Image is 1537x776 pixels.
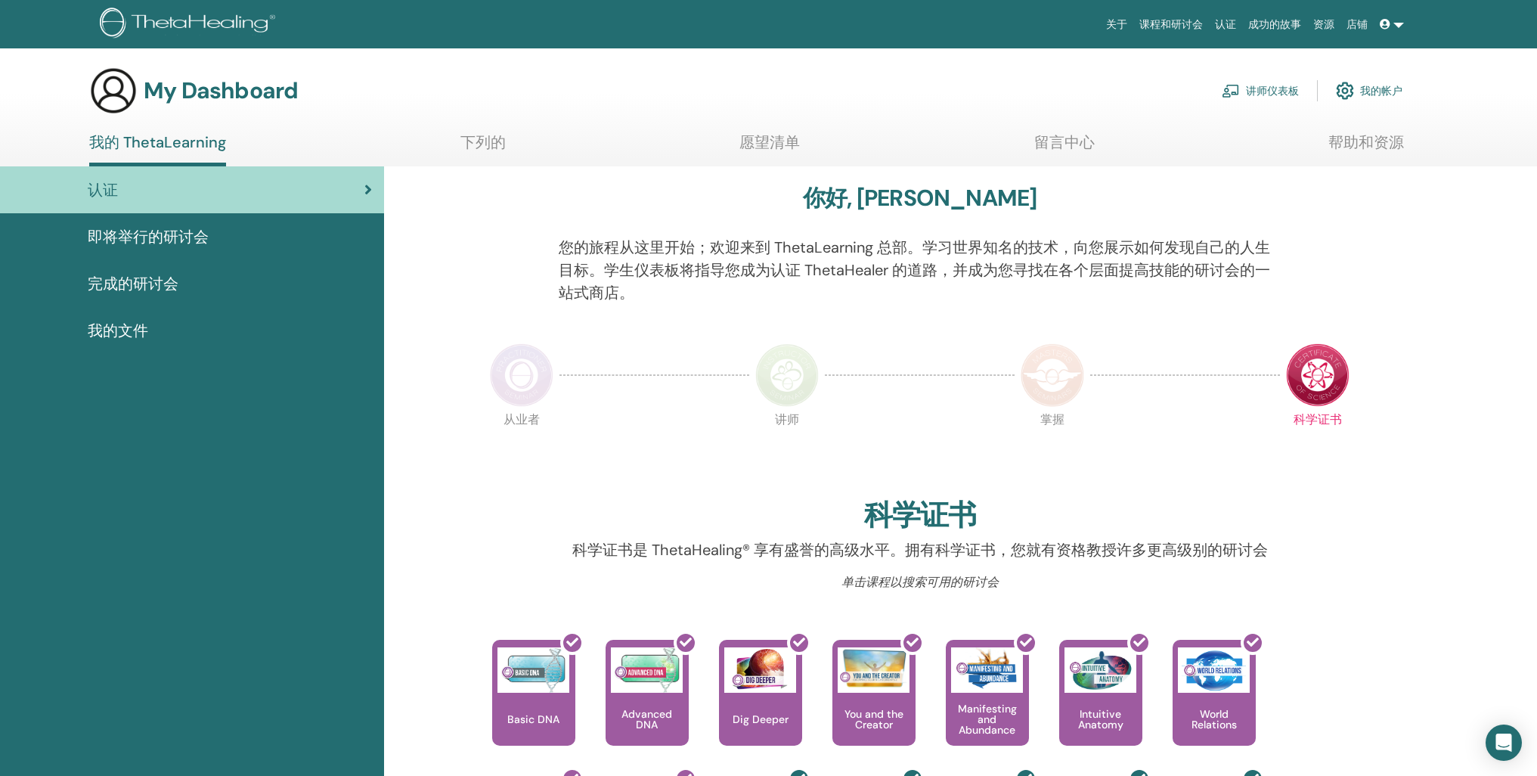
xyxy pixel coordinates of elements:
img: You and the Creator [838,647,909,689]
a: 成功的故事 [1242,11,1307,39]
a: 认证 [1209,11,1242,39]
p: 讲师 [755,414,819,477]
img: Manifesting and Abundance [951,647,1023,693]
img: Practitioner [490,343,553,407]
a: 课程和研讨会 [1133,11,1209,39]
a: You and the Creator You and the Creator [832,640,916,776]
img: generic-user-icon.jpg [89,67,138,115]
p: Manifesting and Abundance [946,703,1029,735]
a: World Relations World Relations [1173,640,1256,776]
span: 认证 [88,178,118,201]
a: 关于 [1100,11,1133,39]
a: 愿望清单 [739,133,800,163]
img: Dig Deeper [724,647,796,693]
p: Intuitive Anatomy [1059,709,1142,730]
a: 我的 ThetaLearning [89,133,226,166]
p: You and the Creator [832,709,916,730]
img: Advanced DNA [611,647,683,693]
img: Certificate of Science [1286,343,1350,407]
a: Basic DNA Basic DNA [492,640,575,776]
h3: 你好, [PERSON_NAME] [803,185,1037,212]
img: cog.svg [1336,78,1354,104]
a: Intuitive Anatomy Intuitive Anatomy [1059,640,1142,776]
p: 单击课程以搜索可用的研讨会 [559,573,1281,591]
a: 留言中心 [1034,133,1095,163]
h3: My Dashboard [144,77,298,104]
p: 从业者 [490,414,553,477]
img: Instructor [755,343,819,407]
a: 资源 [1307,11,1340,39]
img: Basic DNA [497,647,569,693]
p: Dig Deeper [727,714,795,725]
img: World Relations [1178,647,1250,693]
span: 即将举行的研讨会 [88,225,209,248]
span: 完成的研讨会 [88,272,178,295]
a: Manifesting and Abundance Manifesting and Abundance [946,640,1029,776]
p: Advanced DNA [606,709,689,730]
a: 讲师仪表板 [1222,74,1299,107]
div: Open Intercom Messenger [1486,725,1522,761]
a: Dig Deeper Dig Deeper [719,640,802,776]
p: 科学证书 [1286,414,1350,477]
p: World Relations [1173,709,1256,730]
img: Intuitive Anatomy [1064,647,1136,693]
img: Master [1021,343,1084,407]
a: 店铺 [1340,11,1374,39]
a: 帮助和资源 [1328,133,1404,163]
img: chalkboard-teacher.svg [1222,84,1240,98]
a: 我的帐户 [1336,74,1402,107]
img: logo.png [100,8,280,42]
a: Advanced DNA Advanced DNA [606,640,689,776]
p: 科学证书是 ThetaHealing® 享有盛誉的高级水平。拥有科学证书，您就有资格教授许多更高级别的研讨会 [559,539,1281,561]
p: 掌握 [1021,414,1084,477]
p: 您的旅程从这里开始；欢迎来到 ThetaLearning 总部。学习世界知名的技术，向您展示如何发现自己的人生目标。学生仪表板将指导您成为认证 ThetaHealer 的道路，并成为您寻找在各个... [559,236,1281,304]
span: 我的文件 [88,319,148,342]
h2: 科学证书 [864,498,976,533]
a: 下列的 [460,133,506,163]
